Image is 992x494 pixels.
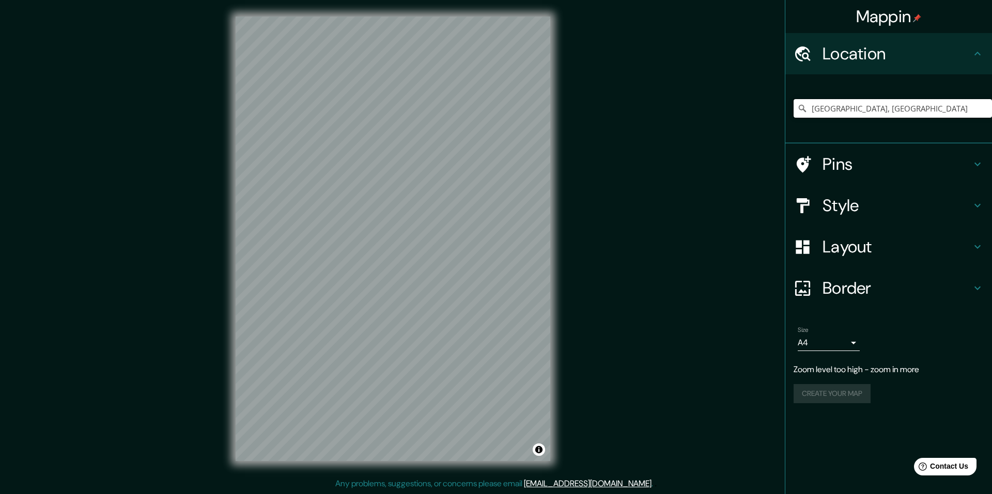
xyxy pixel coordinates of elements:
div: Layout [785,226,992,267]
h4: Mappin [856,6,922,27]
div: . [655,477,657,490]
iframe: Help widget launcher [900,454,981,483]
input: Pick your city or area [794,99,992,118]
h4: Pins [823,154,971,174]
h4: Layout [823,236,971,257]
button: Toggle attribution [533,443,545,456]
div: Pins [785,144,992,185]
label: Size [798,326,809,334]
div: A4 [798,334,860,351]
p: Zoom level too high - zoom in more [794,363,984,376]
p: Any problems, suggestions, or concerns please email . [335,477,653,490]
img: pin-icon.png [913,14,921,22]
canvas: Map [236,17,550,461]
a: [EMAIL_ADDRESS][DOMAIN_NAME] [524,478,652,489]
h4: Border [823,278,971,298]
h4: Location [823,43,971,64]
h4: Style [823,195,971,216]
div: Style [785,185,992,226]
div: . [653,477,655,490]
div: Location [785,33,992,74]
div: Border [785,267,992,309]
